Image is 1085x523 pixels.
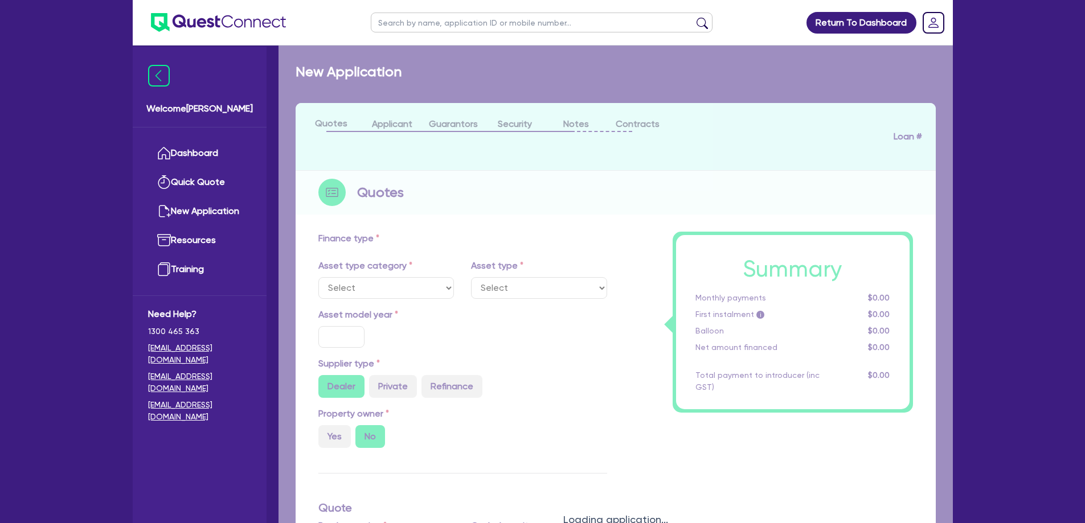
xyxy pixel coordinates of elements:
a: Dashboard [148,139,251,168]
img: new-application [157,204,171,218]
img: icon-menu-close [148,65,170,87]
img: resources [157,233,171,247]
img: quest-connect-logo-blue [151,13,286,32]
input: Search by name, application ID or mobile number... [371,13,713,32]
a: Training [148,255,251,284]
a: New Application [148,197,251,226]
a: Resources [148,226,251,255]
span: Need Help? [148,307,251,321]
img: training [157,262,171,276]
a: [EMAIL_ADDRESS][DOMAIN_NAME] [148,370,251,394]
a: Quick Quote [148,168,251,197]
img: quick-quote [157,175,171,189]
a: [EMAIL_ADDRESS][DOMAIN_NAME] [148,342,251,366]
a: Dropdown toggle [919,8,948,38]
a: Return To Dashboard [806,12,916,34]
span: Welcome [PERSON_NAME] [146,102,253,116]
span: 1300 465 363 [148,326,251,337]
a: [EMAIL_ADDRESS][DOMAIN_NAME] [148,399,251,423]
